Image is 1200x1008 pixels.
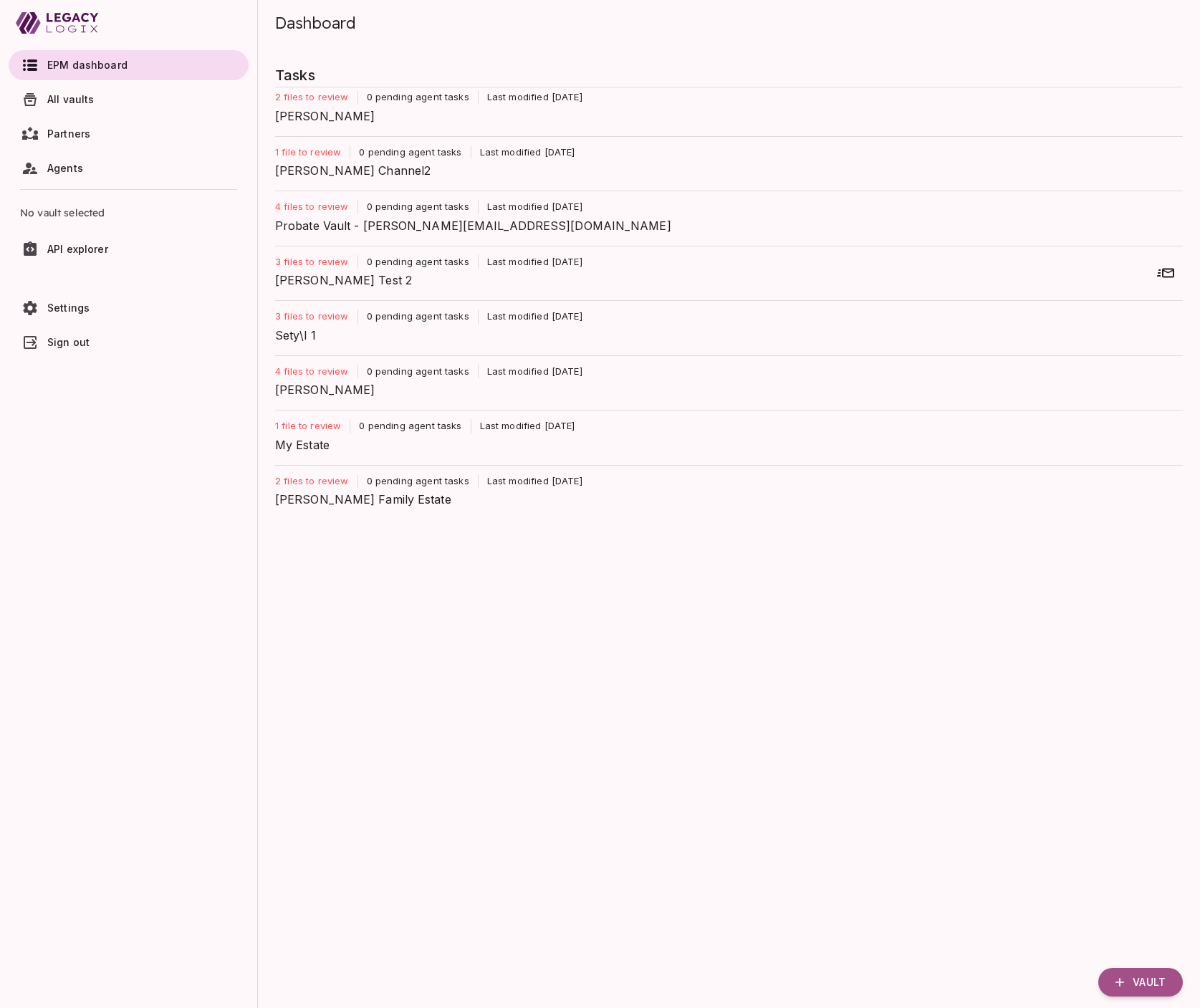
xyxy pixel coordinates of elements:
span: [PERSON_NAME] Test 2 [275,272,1171,289]
span: No vault selected [20,196,237,230]
p: 0 pending agent tasks [358,309,478,324]
span: Sign out [47,336,90,348]
p: 1 file to review [275,145,350,160]
span: Vault [1133,976,1166,989]
a: All vaults [9,85,249,115]
span: [PERSON_NAME] Family Estate [275,491,1171,508]
span: [PERSON_NAME] Channel2 [275,162,1171,179]
span: All vaults [47,93,95,105]
span: Tasks [275,64,1183,87]
button: Vault [1098,968,1183,997]
a: Sign out [9,327,249,357]
p: Last modified [DATE] [479,255,582,269]
a: Agents [9,153,249,183]
p: Last modified [DATE] [479,474,582,489]
button: Send invite [1151,259,1180,287]
span: [PERSON_NAME] [275,107,1171,125]
span: Settings [47,302,90,314]
span: Sety\l 1 [275,327,1171,344]
p: 0 pending agent tasks [358,200,478,214]
p: 3 files to review [275,255,357,269]
p: 3 files to review [275,309,357,324]
p: 1 file to review [275,419,350,433]
p: 2 files to review [275,474,357,489]
span: [PERSON_NAME] [275,381,1171,398]
span: Partners [47,128,90,140]
p: Last modified [DATE] [479,365,582,379]
span: Probate Vault - [PERSON_NAME][EMAIL_ADDRESS][DOMAIN_NAME] [275,217,1171,234]
p: Last modified [DATE] [471,419,575,433]
a: Partners [9,119,249,149]
p: 0 pending agent tasks [350,419,470,433]
p: 4 files to review [275,200,357,214]
p: 0 pending agent tasks [358,474,478,489]
p: 0 pending agent tasks [358,255,478,269]
p: Last modified [DATE] [479,90,582,105]
span: API explorer [47,243,108,255]
a: Settings [9,293,249,323]
p: 0 pending agent tasks [358,365,478,379]
p: 4 files to review [275,365,357,379]
p: Last modified [DATE] [471,145,575,160]
p: Last modified [DATE] [479,309,582,324]
span: EPM dashboard [47,59,128,71]
a: API explorer [9,234,249,264]
p: 2 files to review [275,90,357,105]
span: Dashboard [275,13,356,33]
p: 0 pending agent tasks [358,90,478,105]
span: Agents [47,162,83,174]
span: My Estate [275,436,1171,453]
a: EPM dashboard [9,50,249,80]
p: Last modified [DATE] [479,200,582,214]
p: 0 pending agent tasks [350,145,470,160]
